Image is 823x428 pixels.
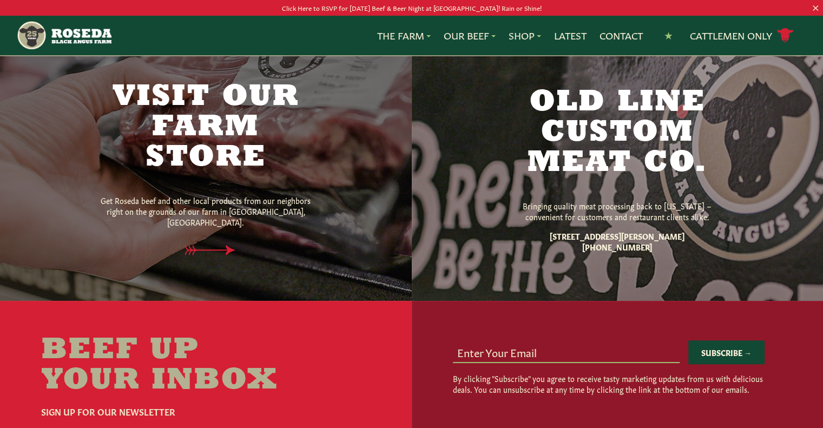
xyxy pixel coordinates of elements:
[92,195,319,227] p: Get Roseda beef and other local products from our neighbors right on the grounds of our farm in [...
[688,340,765,364] button: Subscribe →
[444,29,496,43] a: Our Beef
[550,231,684,241] strong: [STREET_ADDRESS][PERSON_NAME]
[41,335,318,396] h2: Beef Up Your Inbox
[690,26,794,45] a: Cattlemen Only
[582,241,652,252] strong: [PHONE_NUMBER]
[377,29,431,43] a: The Farm
[504,88,731,179] h2: Old Line Custom Meat Co.
[41,2,782,14] p: Click Here to RSVP for [DATE] Beef & Beer Night at [GEOGRAPHIC_DATA]! Rain or Shine!
[600,29,643,43] a: Contact
[453,341,680,362] input: Enter Your Email
[453,373,765,394] p: By clicking "Subscribe" you agree to receive tasty marketing updates from us with delicious deals...
[509,29,541,43] a: Shop
[41,405,318,418] h6: Sign Up For Our Newsletter
[92,82,319,173] h2: Visit Our Farm Store
[504,200,731,222] p: Bringing quality meat processing back to [US_STATE] – convenient for customers and restaurant cli...
[554,29,587,43] a: Latest
[16,20,111,51] img: https://roseda.com/wp-content/uploads/2021/05/roseda-25-header.png
[16,16,806,55] nav: Main Navigation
